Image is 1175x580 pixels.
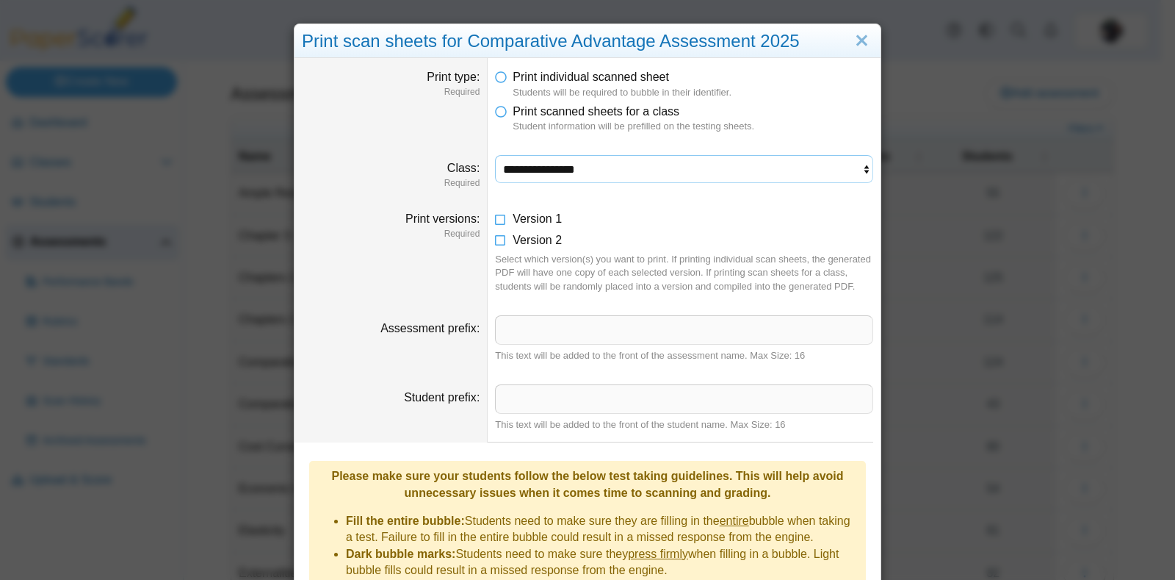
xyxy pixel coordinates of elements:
div: This text will be added to the front of the student name. Max Size: 16 [495,418,873,432]
dfn: Required [302,228,480,240]
label: Print type [427,71,480,83]
span: Version 2 [513,234,562,246]
b: Please make sure your students follow the below test taking guidelines. This will help avoid unne... [331,470,843,498]
b: Fill the entire bubble: [346,515,465,527]
b: Dark bubble marks: [346,548,455,560]
dfn: Required [302,86,480,99]
li: Students need to make sure they are filling in the bubble when taking a test. Failure to fill in ... [346,513,858,546]
dfn: Required [302,177,480,190]
span: Print scanned sheets for a class [513,105,679,118]
label: Assessment prefix [380,322,480,334]
div: Print scan sheets for Comparative Advantage Assessment 2025 [294,24,881,59]
span: Version 1 [513,212,562,225]
div: This text will be added to the front of the assessment name. Max Size: 16 [495,349,873,362]
label: Student prefix [404,391,480,404]
dfn: Students will be required to bubble in their identifier. [513,86,873,99]
u: press firmly [628,548,688,560]
span: Print individual scanned sheet [513,71,669,83]
label: Print versions [405,212,480,225]
a: Close [850,29,873,54]
u: entire [720,515,749,527]
div: Select which version(s) you want to print. If printing individual scan sheets, the generated PDF ... [495,253,873,293]
dfn: Student information will be prefilled on the testing sheets. [513,120,873,133]
label: Class [447,162,480,174]
li: Students need to make sure they when filling in a bubble. Light bubble fills could result in a mi... [346,546,858,579]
